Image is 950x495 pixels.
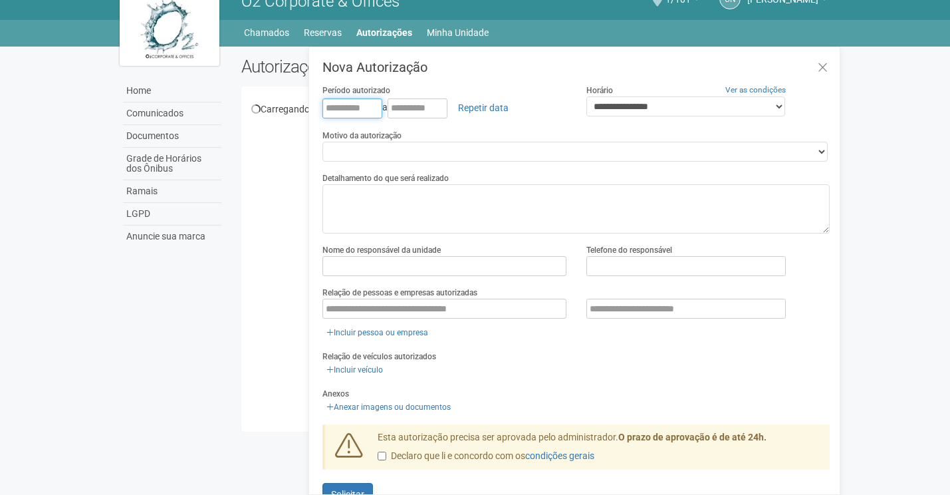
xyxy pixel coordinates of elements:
[725,85,786,94] a: Ver as condições
[322,363,387,377] a: Incluir veículo
[123,80,221,102] a: Home
[525,450,594,461] a: condições gerais
[322,325,432,340] a: Incluir pessoa ou empresa
[378,450,594,463] label: Declaro que li e concordo com os
[322,287,477,299] label: Relação de pessoas e empresas autorizadas
[378,452,386,460] input: Declaro que li e concordo com oscondições gerais
[123,203,221,226] a: LGPD
[251,103,821,115] div: Carregando...
[427,23,489,42] a: Minha Unidade
[586,84,613,96] label: Horário
[322,172,449,184] label: Detalhamento do que será realizado
[449,96,517,119] a: Repetir data
[618,432,767,442] strong: O prazo de aprovação é de até 24h.
[586,244,672,256] label: Telefone do responsável
[322,130,402,142] label: Motivo da autorização
[123,102,221,125] a: Comunicados
[322,84,390,96] label: Período autorizado
[123,125,221,148] a: Documentos
[322,61,830,74] h3: Nova Autorização
[244,23,289,42] a: Chamados
[322,244,441,256] label: Nome do responsável da unidade
[322,388,349,400] label: Anexos
[368,431,830,470] div: Esta autorização precisa ser aprovada pelo administrador.
[241,57,526,77] h2: Autorizações
[123,226,221,247] a: Anuncie sua marca
[123,148,221,180] a: Grade de Horários dos Ônibus
[322,400,455,414] a: Anexar imagens ou documentos
[123,180,221,203] a: Ramais
[356,23,412,42] a: Autorizações
[322,351,436,363] label: Relação de veículos autorizados
[322,96,566,119] div: a
[304,23,342,42] a: Reservas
